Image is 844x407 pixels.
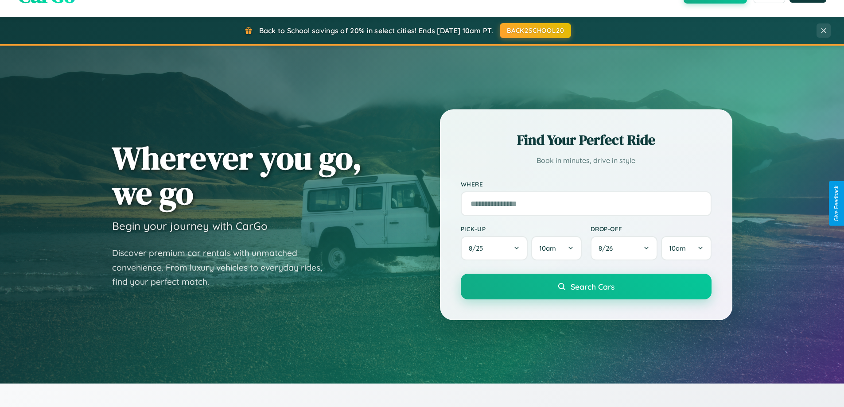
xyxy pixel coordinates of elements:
div: Give Feedback [833,186,840,221]
p: Discover premium car rentals with unmatched convenience. From luxury vehicles to everyday rides, ... [112,246,334,289]
h2: Find Your Perfect Ride [461,130,712,150]
label: Pick-up [461,225,582,233]
button: 8/25 [461,236,528,260]
span: 8 / 25 [469,244,487,252]
span: Back to School savings of 20% in select cities! Ends [DATE] 10am PT. [259,26,493,35]
button: 8/26 [591,236,658,260]
span: 10am [669,244,686,252]
button: BACK2SCHOOL20 [500,23,571,38]
button: 10am [661,236,711,260]
span: Search Cars [571,282,615,291]
button: 10am [531,236,581,260]
span: 8 / 26 [599,244,617,252]
button: Search Cars [461,274,712,299]
label: Where [461,180,712,188]
label: Drop-off [591,225,712,233]
h3: Begin your journey with CarGo [112,219,268,233]
h1: Wherever you go, we go [112,140,362,210]
span: 10am [539,244,556,252]
p: Book in minutes, drive in style [461,154,712,167]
